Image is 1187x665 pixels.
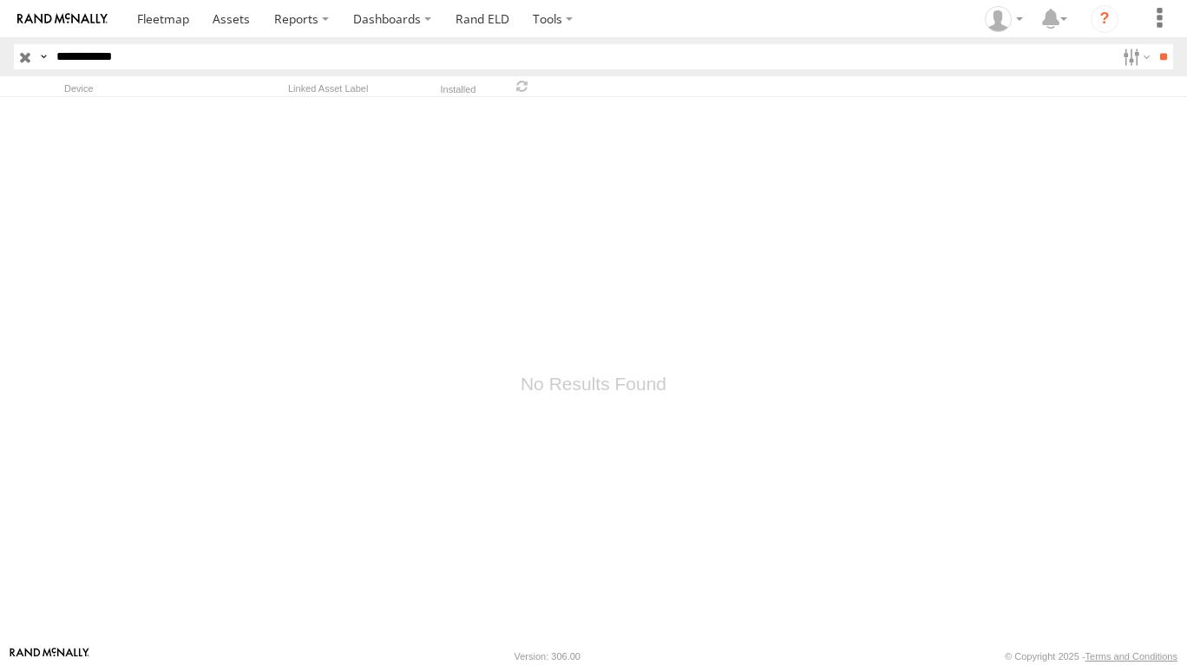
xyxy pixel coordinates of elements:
div: Installed [425,86,491,95]
div: © Copyright 2025 - [1005,651,1177,662]
a: Visit our Website [10,648,89,665]
div: Version: 306.00 [515,651,580,662]
div: Ricardo Montes [979,6,1029,32]
i: ? [1091,5,1118,33]
div: Linked Asset Label [288,82,418,95]
a: Terms and Conditions [1085,651,1177,662]
span: Refresh [512,78,533,95]
img: rand-logo.svg [17,13,108,25]
div: Device [64,82,281,95]
label: Search Filter Options [1116,44,1153,69]
label: Search Query [36,44,50,69]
